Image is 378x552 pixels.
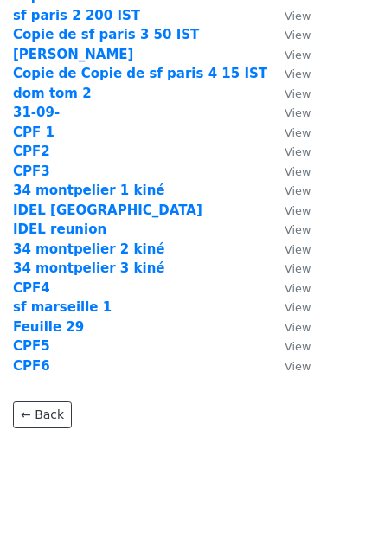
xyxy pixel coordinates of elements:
a: View [267,299,311,315]
a: dom tom 2 [13,86,92,101]
a: Copie de Copie de sf paris 4 15 IST [13,66,267,81]
iframe: Chat Widget [292,469,378,552]
a: View [267,86,311,101]
a: View [267,125,311,140]
a: Feuille 29 [13,319,84,335]
small: View [285,184,311,197]
small: View [285,262,311,275]
small: View [285,282,311,295]
a: 34 montpelier 3 kiné [13,260,165,276]
a: View [267,144,311,159]
small: View [285,48,311,61]
a: View [267,338,311,354]
a: View [267,221,311,237]
a: CPF 1 [13,125,54,140]
a: View [267,164,311,179]
a: sf marseille 1 [13,299,112,315]
a: sf paris 2 200 IST [13,8,140,23]
a: ← Back [13,401,72,428]
small: View [285,223,311,236]
a: View [267,66,311,81]
a: Copie de sf paris 3 50 IST [13,27,199,42]
a: View [267,183,311,198]
small: View [285,321,311,334]
a: 31-09- [13,105,60,120]
a: View [267,260,311,276]
a: IDEL [GEOGRAPHIC_DATA] [13,202,202,218]
small: View [285,145,311,158]
small: View [285,10,311,22]
small: View [285,243,311,256]
a: 34 montpelier 2 kiné [13,241,165,257]
small: View [285,106,311,119]
a: IDEL reunion [13,221,106,237]
small: View [285,340,311,353]
a: View [267,280,311,296]
a: [PERSON_NAME] [13,47,133,62]
small: View [285,126,311,139]
small: View [285,360,311,373]
a: View [267,202,311,218]
a: View [267,319,311,335]
a: View [267,8,311,23]
a: View [267,27,311,42]
div: Widget de chat [292,469,378,552]
a: CPF2 [13,144,50,159]
a: CPF3 [13,164,50,179]
small: View [285,87,311,100]
a: CPF4 [13,280,50,296]
a: CPF6 [13,358,50,374]
small: View [285,29,311,42]
a: View [267,105,311,120]
a: View [267,241,311,257]
a: 34 montpelier 1 kiné [13,183,165,198]
a: CPF5 [13,338,50,354]
a: View [267,47,311,62]
a: View [267,358,311,374]
small: View [285,165,311,178]
small: View [285,204,311,217]
small: View [285,67,311,80]
small: View [285,301,311,314]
